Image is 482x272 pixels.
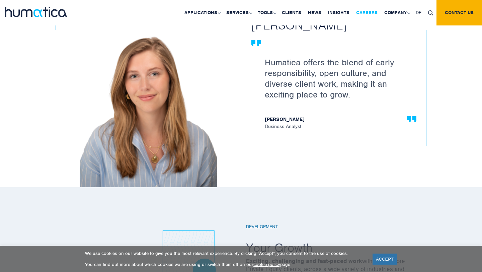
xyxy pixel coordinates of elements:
[265,117,410,124] strong: [PERSON_NAME]
[5,7,67,17] img: logo
[85,262,364,267] p: You can find out more about which cookies we are using or switch them off on our page.
[265,57,410,100] p: Humatica offers the blend of early responsibility, open culture, and diverse client work, making ...
[85,251,364,256] p: We use cookies on our website to give you the most relevant experience. By clicking “Accept”, you...
[80,30,217,187] img: Careers
[246,240,427,255] h2: Your Growth
[416,10,421,15] span: DE
[246,224,427,230] h6: Development
[253,262,280,267] a: cookie policy
[265,117,410,129] span: Business Analyst
[373,254,397,265] a: ACCEPT
[428,10,433,15] img: search_icon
